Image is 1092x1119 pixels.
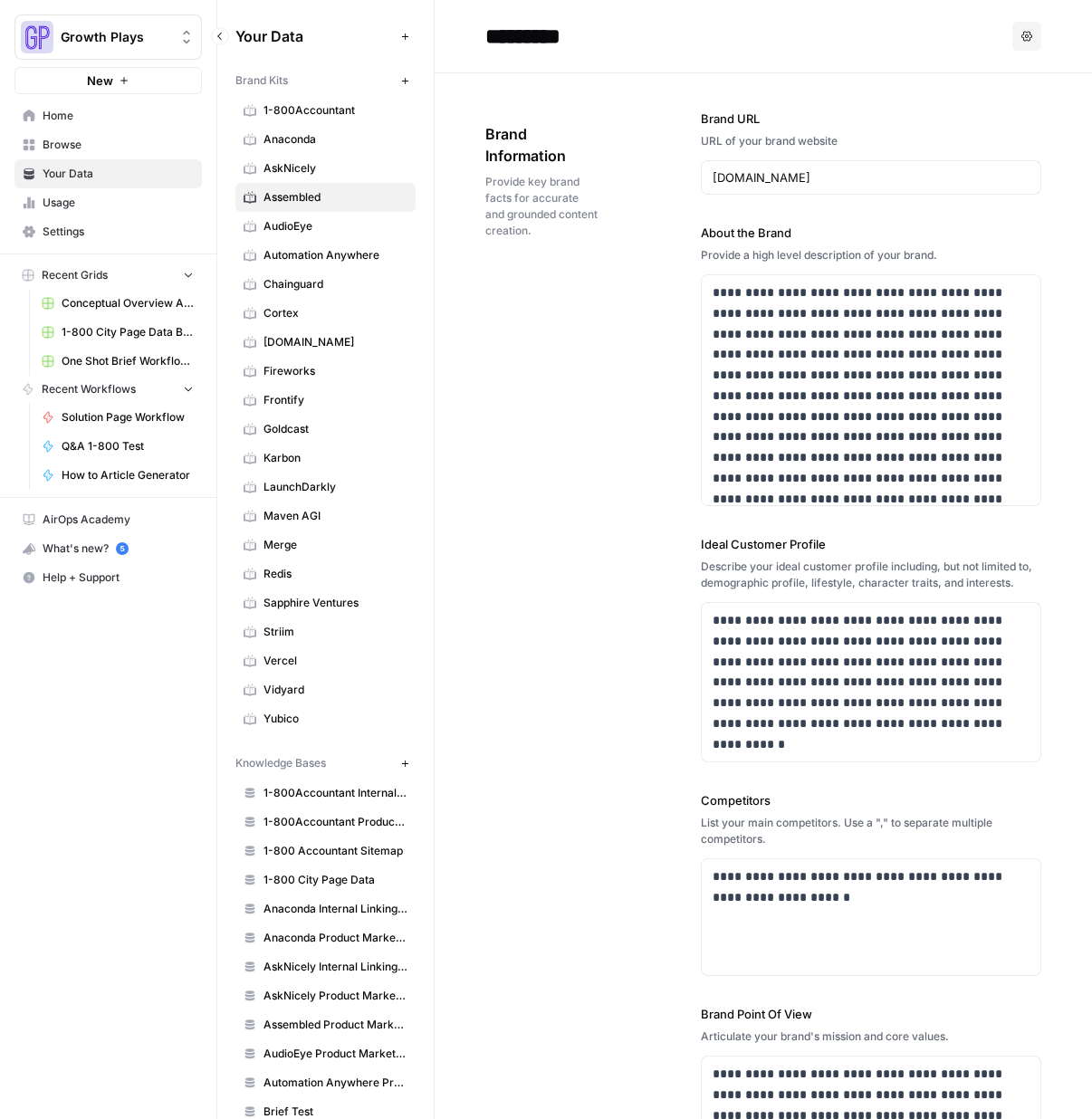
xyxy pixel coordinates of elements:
[235,96,416,125] a: 1-800Accountant
[235,981,416,1010] a: AskNicely Product Marketing Wiki
[14,376,202,403] button: Recent Workflows
[34,461,202,490] a: How to Article Generator
[34,347,202,376] a: One Shot Brief Workflow Grid
[263,276,407,292] span: Chainguard
[263,930,407,946] span: Anaconda Product Marketing Wiki
[62,353,194,369] span: One Shot Brief Workflow Grid
[21,21,53,53] img: Growth Plays Logo
[701,133,1042,149] div: URL of your brand website
[235,894,416,923] a: Anaconda Internal Linking KB
[43,108,194,124] span: Home
[14,188,202,217] a: Usage
[701,535,1042,553] label: Ideal Customer Profile
[701,110,1042,128] label: Brand URL
[263,218,407,234] span: AudioEye
[14,101,202,130] a: Home
[235,1010,416,1039] a: Assembled Product Marketing Wiki
[263,959,407,975] span: AskNicely Internal Linking KB
[485,123,599,167] span: Brand Information
[263,872,407,888] span: 1-800 City Page Data
[43,569,194,586] span: Help + Support
[263,131,407,148] span: Anaconda
[235,1039,416,1068] a: AudioEye Product Marketing Wiki
[120,544,124,553] text: 5
[235,675,416,704] a: Vidyard
[14,505,202,534] a: AirOps Academy
[61,28,170,46] span: Growth Plays
[14,130,202,159] a: Browse
[263,189,407,206] span: Assembled
[701,815,1042,847] div: List your main competitors. Use a "," to separate multiple competitors.
[235,154,416,183] a: AskNicely
[34,403,202,432] a: Solution Page Workflow
[263,421,407,437] span: Goldcast
[263,334,407,350] span: [DOMAIN_NAME]
[14,262,202,289] button: Recent Grids
[235,923,416,952] a: Anaconda Product Marketing Wiki
[263,1046,407,1062] span: AudioEye Product Marketing Wiki
[263,624,407,640] span: Striim
[235,328,416,357] a: [DOMAIN_NAME]
[43,166,194,182] span: Your Data
[87,72,113,90] span: New
[235,473,416,502] a: LaunchDarkly
[701,1005,1042,1023] label: Brand Point Of View
[235,866,416,894] a: 1-800 City Page Data
[15,535,201,562] div: What's new?
[14,14,202,60] button: Workspace: Growth Plays
[235,1068,416,1097] a: Automation Anywhere Product Marketing Wiki
[235,704,416,733] a: Yubico
[235,183,416,212] a: Assembled
[235,212,416,241] a: AudioEye
[263,1075,407,1091] span: Automation Anywhere Product Marketing Wiki
[263,305,407,321] span: Cortex
[62,324,194,340] span: 1-800 City Page Data Batch 5
[235,502,416,531] a: Maven AGI
[263,595,407,611] span: Sapphire Ventures
[263,392,407,408] span: Frontify
[34,318,202,347] a: 1-800 City Page Data Batch 5
[701,224,1042,242] label: About the Brand
[62,295,194,311] span: Conceptual Overview Article Grid
[62,467,194,483] span: How to Article Generator
[701,1028,1042,1045] div: Articulate your brand's mission and core values.
[263,843,407,859] span: 1-800 Accountant Sitemap
[263,711,407,727] span: Yubico
[263,102,407,119] span: 1-800Accountant
[116,542,129,555] a: 5
[235,25,394,47] span: Your Data
[235,270,416,299] a: Chainguard
[235,559,416,588] a: Redis
[235,952,416,981] a: AskNicely Internal Linking KB
[14,534,202,563] button: What's new? 5
[263,988,407,1004] span: AskNicely Product Marketing Wiki
[43,137,194,153] span: Browse
[235,125,416,154] a: Anaconda
[62,438,194,454] span: Q&A 1-800 Test
[701,559,1042,591] div: Describe your ideal customer profile including, but not limited to, demographic profile, lifestyl...
[263,508,407,524] span: Maven AGI
[235,588,416,617] a: Sapphire Ventures
[43,512,194,528] span: AirOps Academy
[235,617,416,646] a: Striim
[263,450,407,466] span: Karbon
[235,755,326,771] span: Knowledge Bases
[235,837,416,866] a: 1-800 Accountant Sitemap
[235,299,416,328] a: Cortex
[485,174,599,239] span: Provide key brand facts for accurate and grounded content creation.
[263,1017,407,1033] span: Assembled Product Marketing Wiki
[34,289,202,318] a: Conceptual Overview Article Grid
[43,224,194,240] span: Settings
[263,814,407,830] span: 1-800Accountant Product Marketing
[34,432,202,461] a: Q&A 1-800 Test
[235,646,416,675] a: Vercel
[235,808,416,837] a: 1-800Accountant Product Marketing
[235,241,416,270] a: Automation Anywhere
[14,159,202,188] a: Your Data
[235,531,416,559] a: Merge
[713,168,1030,186] input: www.sundaysoccer.com
[235,357,416,386] a: Fireworks
[235,72,288,89] span: Brand Kits
[263,785,407,801] span: 1-800Accountant Internal Linking
[701,247,1042,263] div: Provide a high level description of your brand.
